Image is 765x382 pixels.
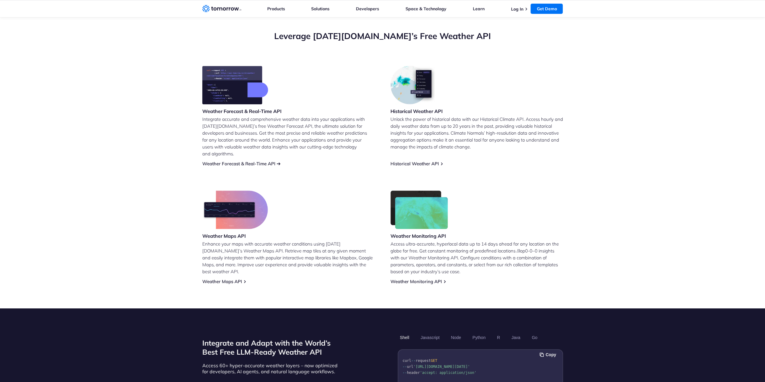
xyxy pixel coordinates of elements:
[495,332,502,343] button: R
[430,359,437,363] span: GET
[202,161,275,167] a: Weather Forecast & Real-Time API
[470,332,488,343] button: Python
[202,240,375,275] p: Enhance your maps with accurate weather conditions using [DATE][DOMAIN_NAME]’s Weather Maps API. ...
[473,6,485,11] a: Learn
[531,4,563,14] a: Get Demo
[407,371,420,375] span: header
[390,108,443,115] h3: Historical Weather API
[449,332,463,343] button: Node
[390,161,439,167] a: Historical Weather API
[407,365,413,369] span: url
[202,30,563,42] h2: Leverage [DATE][DOMAIN_NAME]’s Free Weather API
[202,362,341,374] p: Access 60+ hyper-accurate weather layers – now optimized for developers, AI agents, and natural l...
[509,332,522,343] button: Java
[418,332,442,343] button: Javascript
[202,279,242,284] a: Weather Maps API
[413,365,470,369] span: '[URL][DOMAIN_NAME][DATE]'
[202,233,268,239] h3: Weather Maps API
[415,359,431,363] span: request
[390,233,448,239] h3: Weather Monitoring API
[356,6,379,11] a: Developers
[390,116,563,150] p: Unlock the power of historical data with our Historical Climate API. Access hourly and daily weat...
[402,365,407,369] span: --
[202,338,341,356] h2: Integrate and Adapt with the World’s Best Free LLM-Ready Weather API
[267,6,285,11] a: Products
[398,332,411,343] button: Shell
[390,279,442,284] a: Weather Monitoring API
[202,108,282,115] h3: Weather Forecast & Real-Time API
[202,4,241,13] a: Home link
[202,116,375,157] p: Integrate accurate and comprehensive weather data into your applications with [DATE][DOMAIN_NAME]...
[540,351,558,358] button: Copy
[529,332,539,343] button: Go
[402,371,407,375] span: --
[420,371,476,375] span: 'accept: application/json'
[405,6,446,11] a: Space & Technology
[390,240,563,275] p: Access ultra-accurate, hyperlocal data up to 14 days ahead for any location on the globe for free...
[311,6,329,11] a: Solutions
[511,6,523,12] a: Log In
[411,359,415,363] span: --
[402,359,411,363] span: curl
